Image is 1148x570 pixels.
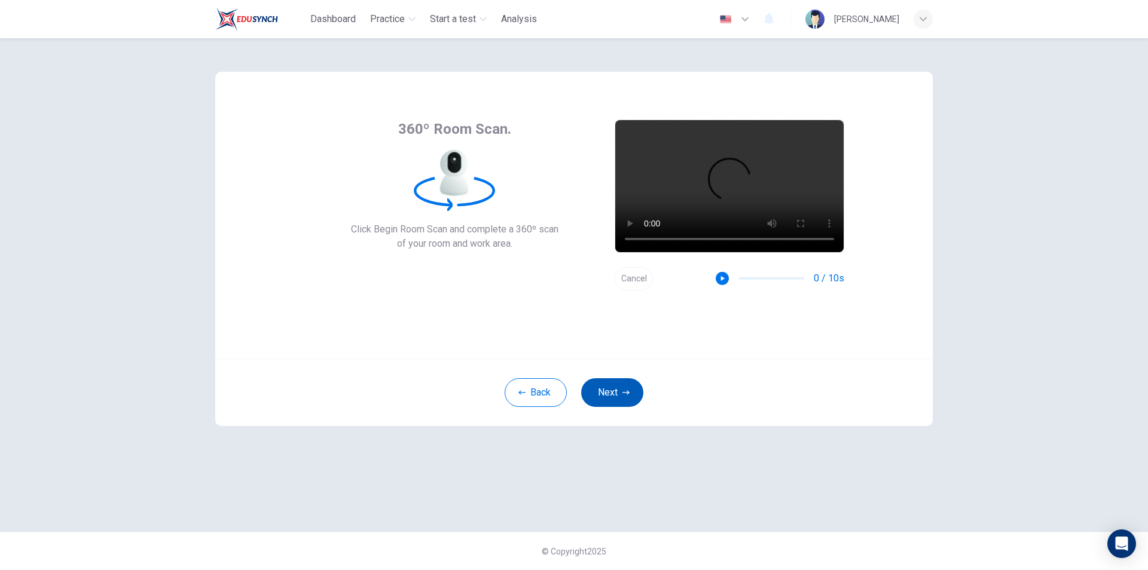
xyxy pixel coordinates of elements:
button: Analysis [496,8,542,30]
span: Practice [370,12,405,26]
span: © Copyright 2025 [542,547,606,556]
span: Start a test [430,12,476,26]
div: [PERSON_NAME] [834,12,899,26]
span: Click Begin Room Scan and complete a 360º scan [351,222,558,237]
span: Analysis [501,12,537,26]
span: 0 / 10s [814,271,844,286]
span: of your room and work area. [351,237,558,251]
button: Back [505,378,567,407]
button: Start a test [425,8,491,30]
a: Train Test logo [215,7,306,31]
span: Dashboard [310,12,356,26]
img: Profile picture [805,10,825,29]
button: Practice [365,8,420,30]
button: Cancel [615,267,653,290]
img: en [718,15,733,24]
span: 360º Room Scan. [398,119,511,139]
button: Dashboard [306,8,361,30]
img: Train Test logo [215,7,278,31]
div: Open Intercom Messenger [1107,529,1136,558]
button: Next [581,378,643,407]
